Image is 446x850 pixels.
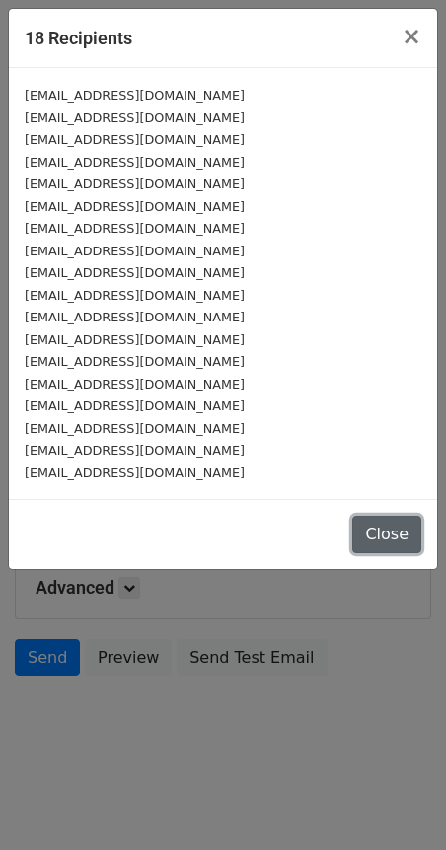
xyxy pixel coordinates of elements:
span: × [402,23,421,50]
small: [EMAIL_ADDRESS][DOMAIN_NAME] [25,332,245,347]
small: [EMAIL_ADDRESS][DOMAIN_NAME] [25,465,245,480]
button: Close [352,516,421,553]
small: [EMAIL_ADDRESS][DOMAIN_NAME] [25,288,245,303]
small: [EMAIL_ADDRESS][DOMAIN_NAME] [25,199,245,214]
button: Close [386,9,437,64]
h5: 18 Recipients [25,25,132,51]
iframe: Chat Widget [347,755,446,850]
small: [EMAIL_ADDRESS][DOMAIN_NAME] [25,377,245,391]
small: [EMAIL_ADDRESS][DOMAIN_NAME] [25,221,245,236]
small: [EMAIL_ADDRESS][DOMAIN_NAME] [25,443,245,458]
small: [EMAIL_ADDRESS][DOMAIN_NAME] [25,132,245,147]
small: [EMAIL_ADDRESS][DOMAIN_NAME] [25,310,245,324]
small: [EMAIL_ADDRESS][DOMAIN_NAME] [25,421,245,436]
small: [EMAIL_ADDRESS][DOMAIN_NAME] [25,398,245,413]
small: [EMAIL_ADDRESS][DOMAIN_NAME] [25,155,245,170]
small: [EMAIL_ADDRESS][DOMAIN_NAME] [25,265,245,280]
small: [EMAIL_ADDRESS][DOMAIN_NAME] [25,110,245,125]
small: [EMAIL_ADDRESS][DOMAIN_NAME] [25,354,245,369]
small: [EMAIL_ADDRESS][DOMAIN_NAME] [25,88,245,103]
small: [EMAIL_ADDRESS][DOMAIN_NAME] [25,177,245,191]
small: [EMAIL_ADDRESS][DOMAIN_NAME] [25,244,245,258]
